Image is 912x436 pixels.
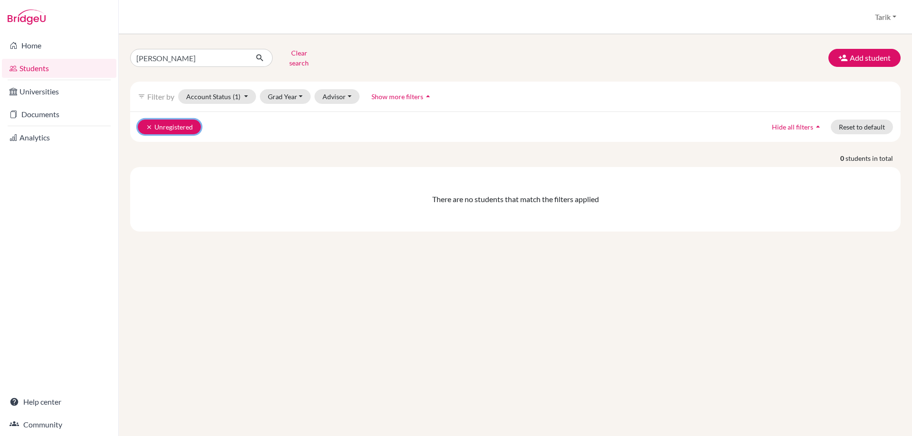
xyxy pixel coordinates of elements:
button: Show more filtersarrow_drop_up [363,89,441,104]
button: Reset to default [831,120,893,134]
a: Home [2,36,116,55]
button: Hide all filtersarrow_drop_up [764,120,831,134]
div: There are no students that match the filters applied [138,194,893,205]
button: Tarik [871,8,901,26]
a: Universities [2,82,116,101]
span: Filter by [147,92,174,101]
span: Hide all filters [772,123,813,131]
button: Account Status(1) [178,89,256,104]
button: clearUnregistered [138,120,201,134]
a: Community [2,415,116,434]
i: filter_list [138,93,145,100]
a: Analytics [2,128,116,147]
a: Documents [2,105,116,124]
button: Add student [828,49,901,67]
a: Help center [2,392,116,411]
i: arrow_drop_up [813,122,823,131]
a: Students [2,59,116,78]
i: clear [146,124,152,130]
span: students in total [845,153,901,163]
img: Bridge-U [8,9,46,25]
button: Clear search [273,46,325,70]
i: arrow_drop_up [423,92,433,101]
span: (1) [233,93,240,101]
button: Advisor [314,89,360,104]
input: Find student by name... [130,49,248,67]
button: Grad Year [260,89,311,104]
span: Show more filters [371,93,423,101]
strong: 0 [840,153,845,163]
